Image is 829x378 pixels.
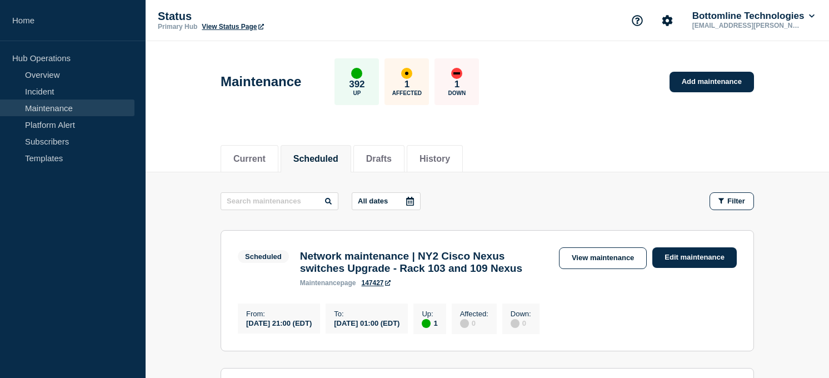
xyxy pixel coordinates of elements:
p: Up [353,90,361,96]
p: From : [246,310,312,318]
div: 1 [422,318,437,328]
p: Affected : [460,310,488,318]
p: Affected [392,90,422,96]
div: 0 [511,318,531,328]
div: affected [401,68,412,79]
button: Drafts [366,154,392,164]
h1: Maintenance [221,74,301,89]
p: [EMAIL_ADDRESS][PERSON_NAME][DOMAIN_NAME] [690,22,806,29]
input: Search maintenances [221,192,338,210]
div: disabled [460,319,469,328]
div: disabled [511,319,520,328]
button: All dates [352,192,421,210]
div: [DATE] 01:00 (EDT) [334,318,399,327]
h3: Network maintenance | NY2 Cisco Nexus switches Upgrade - Rack 103 and 109 Nexus [300,250,548,275]
button: Support [626,9,649,32]
span: maintenance [300,279,341,287]
button: Scheduled [293,154,338,164]
button: Current [233,154,266,164]
p: Status [158,10,380,23]
div: Scheduled [245,252,282,261]
a: 147427 [361,279,390,287]
p: page [300,279,356,287]
button: Account settings [656,9,679,32]
p: All dates [358,197,388,205]
p: Up : [422,310,437,318]
p: 1 [455,79,460,90]
div: 0 [460,318,488,328]
button: Filter [710,192,754,210]
p: To : [334,310,399,318]
p: 392 [349,79,364,90]
div: down [451,68,462,79]
div: [DATE] 21:00 (EDT) [246,318,312,327]
p: Primary Hub [158,23,197,31]
div: up [351,68,362,79]
p: 1 [404,79,409,90]
span: Filter [727,197,745,205]
button: History [420,154,450,164]
p: Down [448,90,466,96]
a: View Status Page [202,23,263,31]
a: Add maintenance [670,72,754,92]
a: Edit maintenance [652,247,737,268]
div: up [422,319,431,328]
a: View maintenance [559,247,647,269]
button: Bottomline Technologies [690,11,817,22]
p: Down : [511,310,531,318]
